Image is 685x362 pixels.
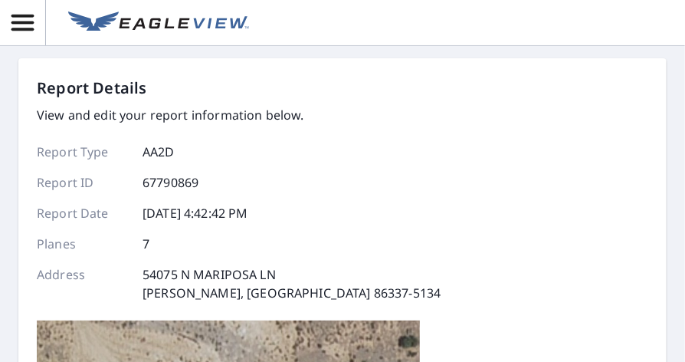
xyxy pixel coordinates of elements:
[37,106,441,124] p: View and edit your report information below.
[143,143,175,161] p: AA2D
[143,173,198,192] p: 67790869
[37,173,129,192] p: Report ID
[143,235,149,253] p: 7
[143,265,441,302] p: 54075 N MARIPOSA LN [PERSON_NAME], [GEOGRAPHIC_DATA] 86337-5134
[37,143,129,161] p: Report Type
[59,2,258,44] a: EV Logo
[37,265,129,302] p: Address
[37,235,129,253] p: Planes
[143,204,248,222] p: [DATE] 4:42:42 PM
[37,77,147,100] p: Report Details
[68,12,249,35] img: EV Logo
[37,204,129,222] p: Report Date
